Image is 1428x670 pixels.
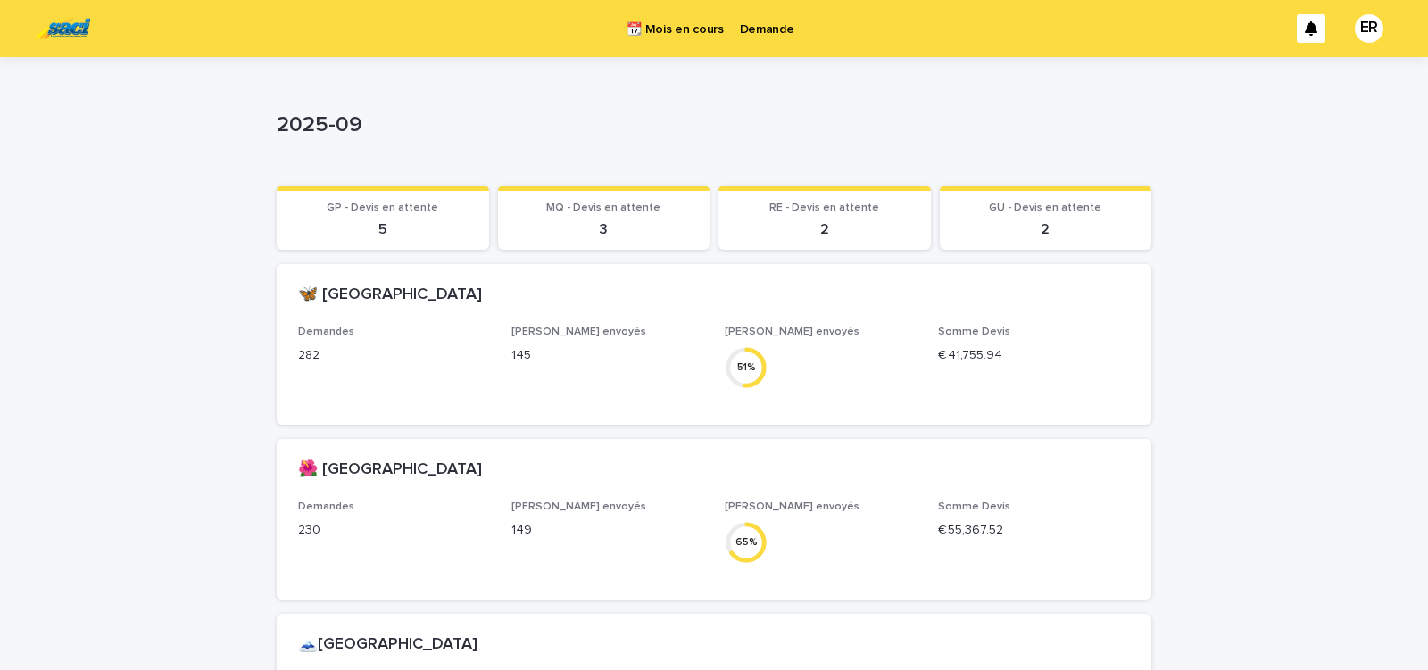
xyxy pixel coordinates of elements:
[36,11,90,46] img: UC29JcTLQ3GheANZ19ks
[1355,14,1383,43] div: ER
[298,635,477,655] h2: 🗻[GEOGRAPHIC_DATA]
[725,358,768,376] div: 51 %
[298,285,482,305] h2: 🦋 [GEOGRAPHIC_DATA]
[546,203,660,213] span: MQ - Devis en attente
[769,203,879,213] span: RE - Devis en attente
[725,327,859,337] span: [PERSON_NAME] envoyés
[989,203,1101,213] span: GU - Devis en attente
[298,501,354,512] span: Demandes
[725,533,768,551] div: 65 %
[287,221,478,238] p: 5
[298,521,490,540] p: 230
[298,346,490,365] p: 282
[938,327,1010,337] span: Somme Devis
[511,501,646,512] span: [PERSON_NAME] envoyés
[277,112,1144,138] p: 2025-09
[725,501,859,512] span: [PERSON_NAME] envoyés
[951,221,1142,238] p: 2
[509,221,700,238] p: 3
[729,221,920,238] p: 2
[511,521,703,540] p: 149
[511,346,703,365] p: 145
[298,327,354,337] span: Demandes
[298,460,482,480] h2: 🌺 [GEOGRAPHIC_DATA]
[327,203,438,213] span: GP - Devis en attente
[938,501,1010,512] span: Somme Devis
[938,521,1130,540] p: € 55,367.52
[938,346,1130,365] p: € 41,755.94
[511,327,646,337] span: [PERSON_NAME] envoyés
